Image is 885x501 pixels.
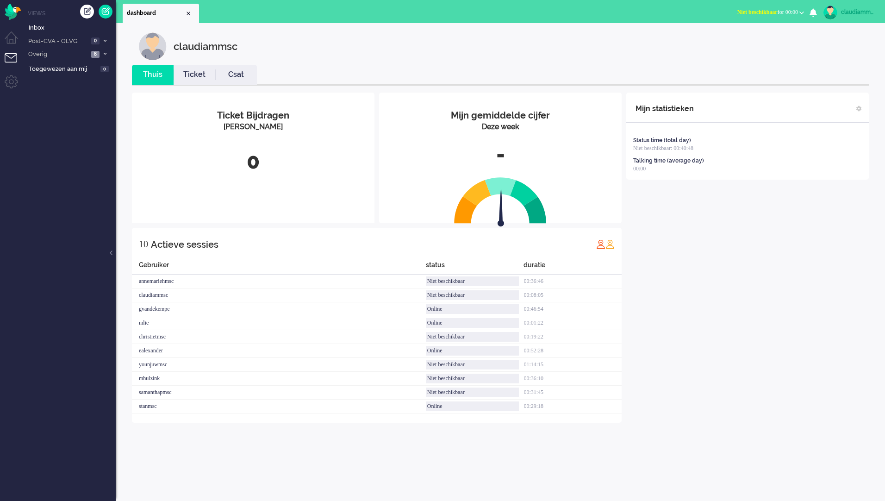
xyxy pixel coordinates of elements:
button: Niet beschikbaarfor 00:00 [732,6,810,19]
img: profile_orange.svg [605,239,615,249]
div: Actieve sessies [151,235,218,254]
span: dashboard [127,9,185,17]
div: ealexander [132,344,426,358]
img: arrow.svg [481,189,521,229]
li: Tickets menu [5,53,25,74]
div: Status time (total day) [633,137,691,144]
div: - [386,139,615,170]
div: younjuwmsc [132,358,426,372]
li: Ticket [174,65,215,85]
div: 00:31:45 [524,386,622,400]
li: Dashboard menu [5,31,25,52]
div: Ticket Bijdragen [139,109,368,122]
div: 00:52:28 [524,344,622,358]
div: Online [426,304,519,314]
div: 00:36:46 [524,275,622,288]
span: 00:00 [633,165,646,172]
img: profile_red.svg [596,239,605,249]
div: claudiammsc [841,7,876,17]
li: Niet beschikbaarfor 00:00 [732,3,810,23]
div: stanmsc [132,400,426,413]
div: Online [426,318,519,328]
div: Talking time (average day) [633,157,704,165]
div: Close tab [185,10,192,17]
div: Niet beschikbaar [426,332,519,342]
span: for 00:00 [737,9,798,15]
li: Thuis [132,65,174,85]
div: 0 [139,146,368,177]
a: claudiammsc [822,6,876,19]
span: Niet beschikbaar [737,9,778,15]
div: claudiammsc [174,32,237,60]
div: Niet beschikbaar [426,360,519,369]
span: 0 [100,66,109,73]
span: Inbox [29,24,116,32]
div: 00:01:22 [524,316,622,330]
div: Niet beschikbaar [426,290,519,300]
img: avatar [823,6,837,19]
div: Online [426,346,519,356]
li: Csat [215,65,257,85]
span: 8 [91,51,100,58]
li: Admin menu [5,75,25,96]
div: Online [426,401,519,411]
div: samanthapmsc [132,386,426,400]
div: Creëer ticket [80,5,94,19]
div: Niet beschikbaar [426,374,519,383]
a: Inbox [27,22,116,32]
span: Overig [27,50,88,59]
div: gvandekempe [132,302,426,316]
div: 00:36:10 [524,372,622,386]
span: Niet beschikbaar: 00:40:48 [633,145,693,151]
div: Gebruiker [132,260,426,275]
a: Quick Ticket [99,5,112,19]
div: 01:14:15 [524,358,622,372]
div: Niet beschikbaar [426,388,519,397]
a: Toegewezen aan mij 0 [27,63,116,74]
div: annemariehmsc [132,275,426,288]
div: 00:46:54 [524,302,622,316]
div: Mijn statistieken [636,100,694,118]
span: Post-CVA - OLVG [27,37,88,46]
img: customer.svg [139,32,167,60]
div: mhulzink [132,372,426,386]
div: [PERSON_NAME] [139,122,368,132]
div: 10 [139,235,148,253]
a: Thuis [132,69,174,80]
div: Mijn gemiddelde cijfer [386,109,615,122]
li: Dashboard [123,4,199,23]
div: mlie [132,316,426,330]
img: flow_omnibird.svg [5,4,21,20]
a: Ticket [174,69,215,80]
div: 00:08:05 [524,288,622,302]
a: Omnidesk [5,6,21,13]
div: Niet beschikbaar [426,276,519,286]
div: 00:29:18 [524,400,622,413]
div: duratie [524,260,622,275]
a: Csat [215,69,257,80]
div: Deze week [386,122,615,132]
div: 00:19:22 [524,330,622,344]
div: claudiammsc [132,288,426,302]
div: status [426,260,524,275]
span: Toegewezen aan mij [29,65,98,74]
img: semi_circle.svg [454,177,547,224]
li: Views [28,9,116,17]
span: 0 [91,38,100,44]
div: christietmsc [132,330,426,344]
